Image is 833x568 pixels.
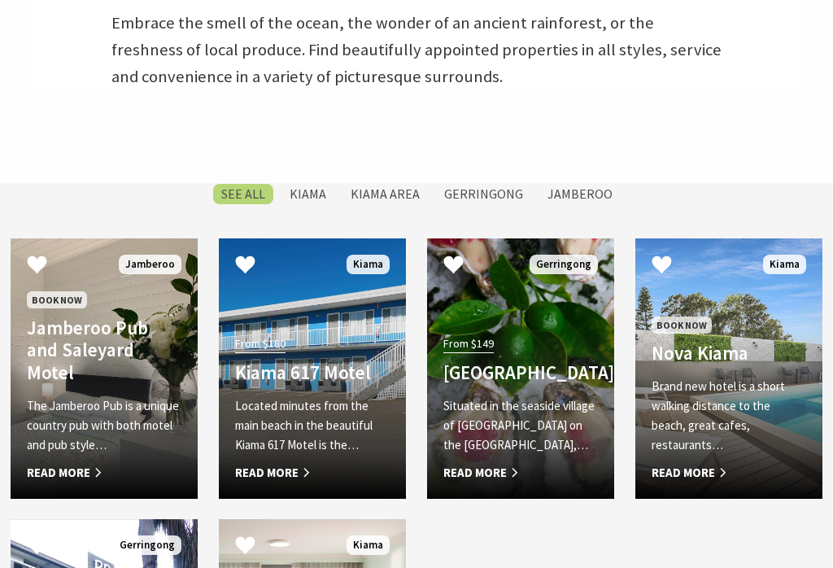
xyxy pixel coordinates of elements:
button: Click to Favourite Jamberoo Pub and Saleyard Motel [11,238,63,294]
a: From $180 Kiama 617 Motel Located minutes from the main beach in the beautiful Kiama 617 Motel is... [219,238,406,499]
span: Read More [27,463,181,483]
span: Read More [443,463,598,483]
span: Gerringong [113,535,181,556]
span: Kiama [347,255,390,275]
span: From $180 [235,334,286,353]
h4: [GEOGRAPHIC_DATA] [443,361,598,384]
button: Click to Favourite Mercure Gerringong Resort [427,238,480,294]
span: Kiama [763,255,806,275]
h4: Jamberoo Pub and Saleyard Motel [27,317,181,384]
button: Click to Favourite Kiama 617 Motel [219,238,272,294]
span: Book Now [652,317,712,334]
label: Jamberoo [539,184,621,204]
span: Read More [235,463,390,483]
h4: Kiama 617 Motel [235,361,390,384]
span: Gerringong [530,255,598,275]
p: Located minutes from the main beach in the beautiful Kiama 617 Motel is the… [235,396,390,455]
label: Gerringong [436,184,531,204]
label: SEE All [213,184,273,204]
h4: Nova Kiama [652,342,806,365]
p: Situated in the seaside village of [GEOGRAPHIC_DATA] on the [GEOGRAPHIC_DATA],… [443,396,598,455]
label: Kiama [281,184,334,204]
a: From $149 [GEOGRAPHIC_DATA] Situated in the seaside village of [GEOGRAPHIC_DATA] on the [GEOGRAPH... [427,238,614,499]
p: Brand new hotel is a short walking distance to the beach, great cafes, restaurants… [652,377,806,455]
span: Kiama [347,535,390,556]
button: Click to Favourite Nova Kiama [635,238,688,294]
p: Embrace the smell of the ocean, the wonder of an ancient rainforest, or the freshness of local pr... [111,10,722,90]
a: Book Now Jamberoo Pub and Saleyard Motel The Jamberoo Pub is a unique country pub with both motel... [11,238,198,499]
span: Book Now [27,291,87,308]
a: Book Now Nova Kiama Brand new hotel is a short walking distance to the beach, great cafes, restau... [635,238,822,499]
p: The Jamberoo Pub is a unique country pub with both motel and pub style… [27,396,181,455]
span: Jamberoo [119,255,181,275]
label: Kiama Area [342,184,428,204]
span: Read More [652,463,806,483]
span: From $149 [443,334,494,353]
